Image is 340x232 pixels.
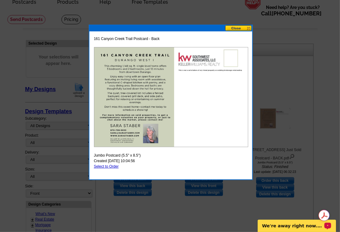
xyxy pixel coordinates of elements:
[94,158,135,164] span: Created [DATE] 10:04:56
[94,47,248,147] img: large-thumb.jpg
[94,164,119,169] a: Select to Order
[94,36,160,42] span: 161 Canyon Creek Trail Postcard - Back
[254,213,340,232] iframe: LiveChat chat widget
[94,153,141,158] span: Jumbo Postcard (5.5" x 8.5")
